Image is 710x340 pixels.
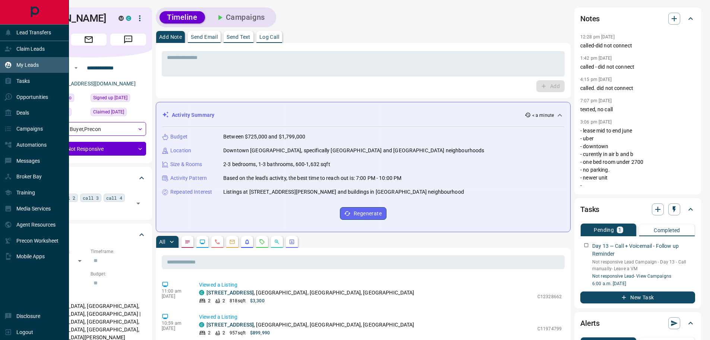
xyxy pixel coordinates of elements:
p: Between $725,000 and $1,799,000 [223,133,305,141]
button: Open [133,198,143,209]
div: Activity Summary< a minute [162,108,564,122]
p: 11:00 am [162,288,188,294]
svg: Listing Alerts [244,239,250,245]
svg: Opportunities [274,239,280,245]
p: Activity Pattern [170,174,207,182]
p: [DATE] [162,294,188,299]
a: [EMAIL_ADDRESS][DOMAIN_NAME] [51,81,136,87]
svg: Emails [229,239,235,245]
p: texted, no call [580,106,695,113]
p: $899,990 [250,330,270,336]
p: Send Email [191,34,218,40]
p: 1:42 pm [DATE] [580,56,612,61]
div: Tue May 16 2023 [91,94,146,104]
p: 2 [223,330,225,336]
div: Buyer , Precon [31,122,146,136]
div: Criteria [31,226,146,244]
p: 10:59 am [162,321,188,326]
div: mrloft.ca [119,16,124,21]
svg: Notes [184,239,190,245]
a: [STREET_ADDRESS] [206,322,254,328]
p: 3:06 pm [DATE] [580,119,612,125]
span: Signed up [DATE] [93,94,127,102]
p: 818 sqft [230,297,246,304]
p: Location [170,147,191,155]
span: Message [110,34,146,46]
p: Areas Searched: [31,293,146,300]
a: [STREET_ADDRESS] [206,290,254,296]
button: New Task [580,291,695,303]
div: Tasks [580,200,695,218]
a: Not responsive Lead- View Campaigns [592,274,671,279]
p: Completed [654,228,680,233]
p: Budget [170,133,187,141]
p: < a minute [532,112,554,119]
p: Pending [594,227,614,233]
p: 2 [223,297,225,304]
h2: Notes [580,13,600,25]
p: 4:15 pm [DATE] [580,77,612,82]
span: Email [71,34,107,46]
svg: Calls [214,239,220,245]
p: Budget: [91,271,146,277]
h1: [PERSON_NAME] [31,12,107,24]
p: [DATE] [162,326,188,331]
p: Based on the lead's activity, the best time to reach out is: 7:00 PM - 10:00 PM [223,174,401,182]
p: 957 sqft [230,330,246,336]
p: 6:00 a.m. [DATE] [592,280,695,287]
p: 2 [208,330,211,336]
p: 2 [208,297,211,304]
p: C11974799 [537,325,562,332]
button: Timeline [160,11,205,24]
span: call 4 [106,194,122,202]
svg: Lead Browsing Activity [199,239,205,245]
p: called-did not connect [580,42,695,50]
h2: Tasks [580,203,599,215]
p: Activity Summary [172,111,214,119]
p: Send Text [227,34,250,40]
div: condos.ca [199,322,204,327]
p: Viewed a Listing [199,281,562,289]
svg: Requests [259,239,265,245]
span: call 3 [83,194,99,202]
div: condos.ca [199,290,204,295]
p: 12:28 pm [DATE] [580,34,615,40]
p: Viewed a Listing [199,313,562,321]
div: Thu Jul 24 2025 [91,108,146,118]
div: condos.ca [126,16,131,21]
p: Log Call [259,34,279,40]
button: Open [72,63,81,72]
div: Notes [580,10,695,28]
button: Regenerate [340,207,386,220]
p: , [GEOGRAPHIC_DATA], [GEOGRAPHIC_DATA], [GEOGRAPHIC_DATA] [206,321,414,329]
p: Size & Rooms [170,160,202,168]
p: Repeated Interest [170,188,212,196]
p: 2-3 bedrooms, 1-3 bathrooms, 600-1,632 sqft [223,160,330,168]
p: Day 13 — Call + Voicemail - Follow up Reminder [592,242,695,258]
div: Alerts [580,314,695,332]
p: C12328662 [537,293,562,300]
p: Add Note [159,34,182,40]
p: Listings at [STREET_ADDRESS][PERSON_NAME] and buildings in [GEOGRAPHIC_DATA] neighbourhood [223,188,464,196]
p: $3,300 [250,297,265,304]
svg: Agent Actions [289,239,295,245]
p: 1 [618,227,621,233]
p: called. did not connect [580,84,695,92]
button: Campaigns [208,11,272,24]
div: Tags [31,169,146,187]
p: All [159,239,165,244]
p: 7:07 pm [DATE] [580,98,612,103]
p: called - did not connect [580,63,695,71]
div: Not Responsive [31,142,146,156]
span: Claimed [DATE] [93,108,124,116]
h2: Alerts [580,317,600,329]
p: , [GEOGRAPHIC_DATA], [GEOGRAPHIC_DATA], [GEOGRAPHIC_DATA] [206,289,414,297]
p: Timeframe: [91,248,146,255]
p: Downtown [GEOGRAPHIC_DATA], specifically [GEOGRAPHIC_DATA] and [GEOGRAPHIC_DATA] neighbourhoods [223,147,484,155]
p: - lease mid to end june - uber - downtown - curently in air b and b - one bed room under 2700 - n... [580,127,695,190]
p: Not responsive Lead Campaign - Day 13 - Call manually- Leave a VM [592,259,695,272]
